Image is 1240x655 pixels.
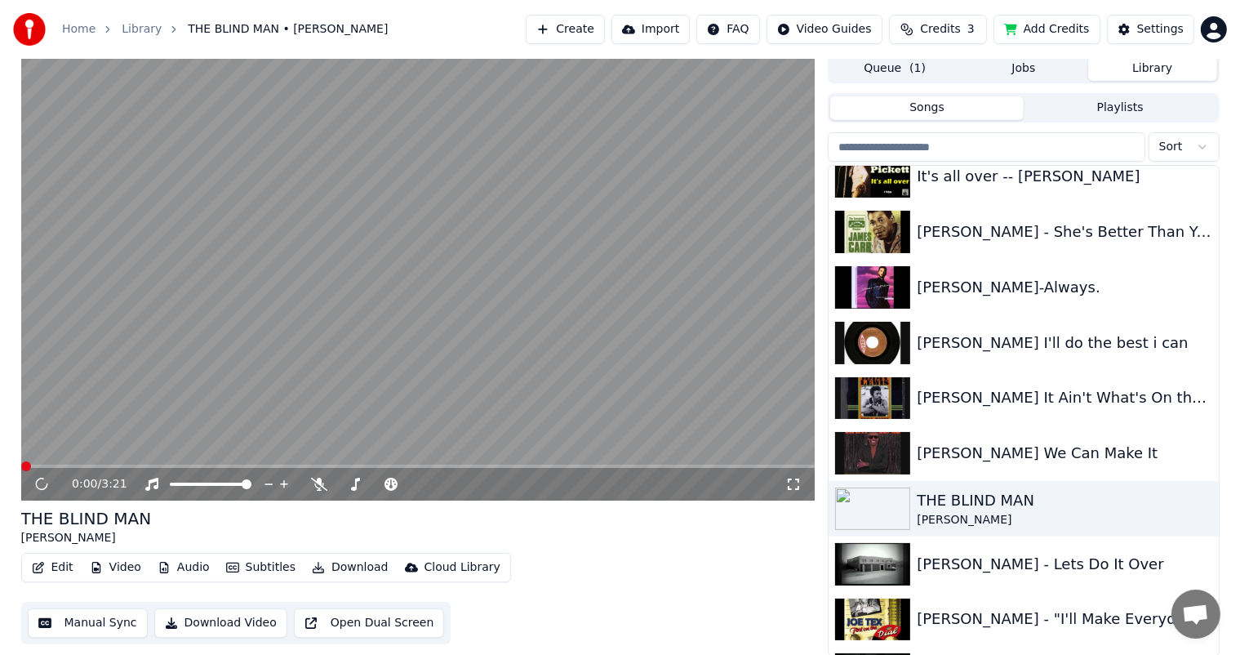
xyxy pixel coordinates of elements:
div: / [72,476,111,492]
button: Download Video [154,608,287,638]
div: [PERSON_NAME] We Can Make It [917,442,1211,465]
div: [PERSON_NAME] I'll do the best i can [917,332,1211,354]
button: Subtitles [220,556,302,579]
span: 0:00 [72,476,97,492]
button: Create [526,15,605,44]
div: [PERSON_NAME] - She's Better Than You [917,221,1211,243]
div: THE BLIND MAN [917,489,1211,512]
div: Cloud Library [424,559,500,576]
div: Settings [1137,21,1184,38]
button: Playlists [1024,96,1217,120]
button: Download [305,556,395,579]
button: Manual Sync [28,608,148,638]
div: [PERSON_NAME] [917,512,1211,528]
div: THE BLIND MAN [21,507,152,530]
div: [PERSON_NAME]-Always. [917,276,1211,299]
button: Jobs [959,57,1088,81]
span: ( 1 ) [909,60,926,77]
button: Library [1088,57,1217,81]
a: Open de chat [1171,590,1220,639]
span: 3 [967,21,975,38]
div: [PERSON_NAME] - "I'll Make Everyday Christmas " [917,608,1211,630]
span: Sort [1159,139,1183,155]
div: [PERSON_NAME] - Lets Do It Over [917,553,1211,576]
a: Library [122,21,162,38]
button: Edit [25,556,80,579]
button: Add Credits [993,15,1100,44]
div: It's all over -- [PERSON_NAME] [917,165,1211,188]
span: 3:21 [101,476,127,492]
button: Queue [830,57,959,81]
div: [PERSON_NAME] It Ain't What's On the Woman [917,386,1211,409]
button: Credits3 [889,15,987,44]
button: Audio [151,556,216,579]
div: [PERSON_NAME] [21,530,152,546]
a: Home [62,21,96,38]
button: Video Guides [767,15,882,44]
button: Songs [830,96,1024,120]
nav: breadcrumb [62,21,389,38]
button: Video [83,556,148,579]
span: Credits [920,21,960,38]
button: Import [611,15,690,44]
img: youka [13,13,46,46]
button: FAQ [696,15,759,44]
button: Settings [1107,15,1194,44]
span: THE BLIND MAN • [PERSON_NAME] [188,21,388,38]
button: Open Dual Screen [294,608,445,638]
